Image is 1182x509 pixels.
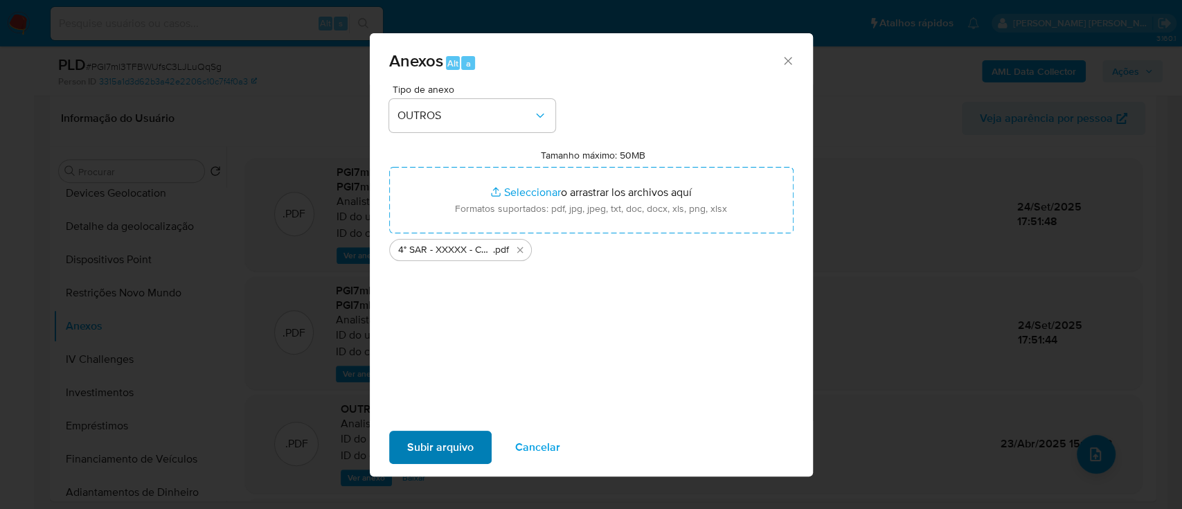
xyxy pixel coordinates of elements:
[389,431,492,464] button: Subir arquivo
[393,84,559,94] span: Tipo de anexo
[407,432,474,463] span: Subir arquivo
[398,243,493,257] span: 4° SAR - XXXXX - CPF 80196683300 - [PERSON_NAME]
[389,48,443,73] span: Anexos
[512,242,528,258] button: Eliminar 4° SAR - XXXXX - CPF 80196683300 - MARCOS ALVES VIEIRA.pdf
[397,109,533,123] span: OUTROS
[781,54,794,66] button: Cerrar
[541,149,645,161] label: Tamanho máximo: 50MB
[515,432,560,463] span: Cancelar
[497,431,578,464] button: Cancelar
[493,243,509,257] span: .pdf
[389,99,555,132] button: OUTROS
[466,57,471,70] span: a
[389,233,794,261] ul: Archivos seleccionados
[447,57,458,70] span: Alt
